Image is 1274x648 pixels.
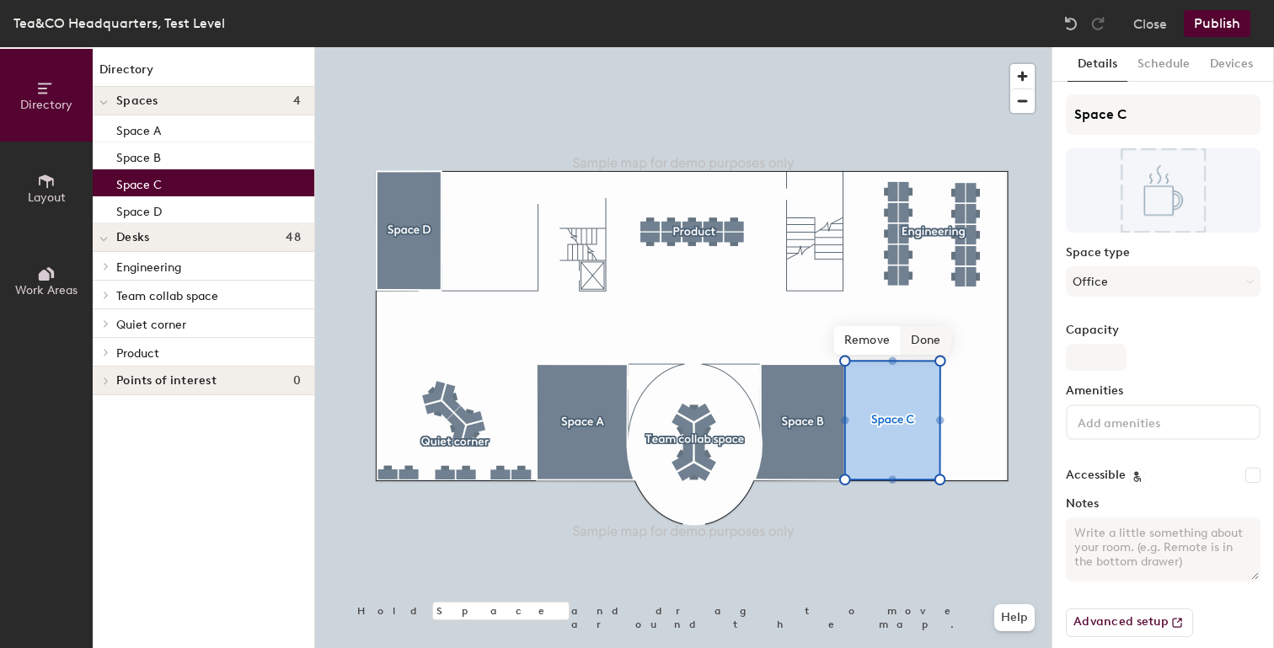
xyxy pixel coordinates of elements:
label: Space type [1066,246,1261,260]
input: Add amenities [1074,411,1226,431]
span: 4 [293,94,301,108]
img: Redo [1089,15,1106,32]
span: Remove [834,326,902,355]
p: Space D [116,200,162,219]
span: Team collab space [116,289,218,303]
span: Layout [28,190,66,205]
button: Devices [1200,47,1263,82]
label: Accessible [1066,469,1126,482]
button: Details [1068,47,1127,82]
img: Undo [1063,15,1079,32]
button: Close [1133,10,1167,37]
span: Work Areas [15,283,78,297]
button: Advanced setup [1066,608,1193,637]
p: Space A [116,119,161,138]
span: Desks [116,231,149,244]
h1: Directory [93,61,314,87]
button: Schedule [1127,47,1200,82]
p: Space B [116,146,161,165]
span: 0 [293,374,301,388]
label: Notes [1066,497,1261,511]
span: Quiet corner [116,318,186,332]
img: The space named Space C [1066,148,1261,233]
button: Help [994,604,1035,631]
button: Publish [1184,10,1250,37]
span: Engineering [116,260,181,275]
p: Space C [116,173,162,192]
button: Office [1066,266,1261,297]
span: Directory [20,98,72,112]
span: Done [901,326,950,355]
label: Amenities [1066,384,1261,398]
span: 48 [286,231,301,244]
span: Spaces [116,94,158,108]
div: Tea&CO Headquarters, Test Level [13,13,225,34]
span: Points of interest [116,374,217,388]
label: Capacity [1066,324,1261,337]
span: Product [116,346,159,361]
